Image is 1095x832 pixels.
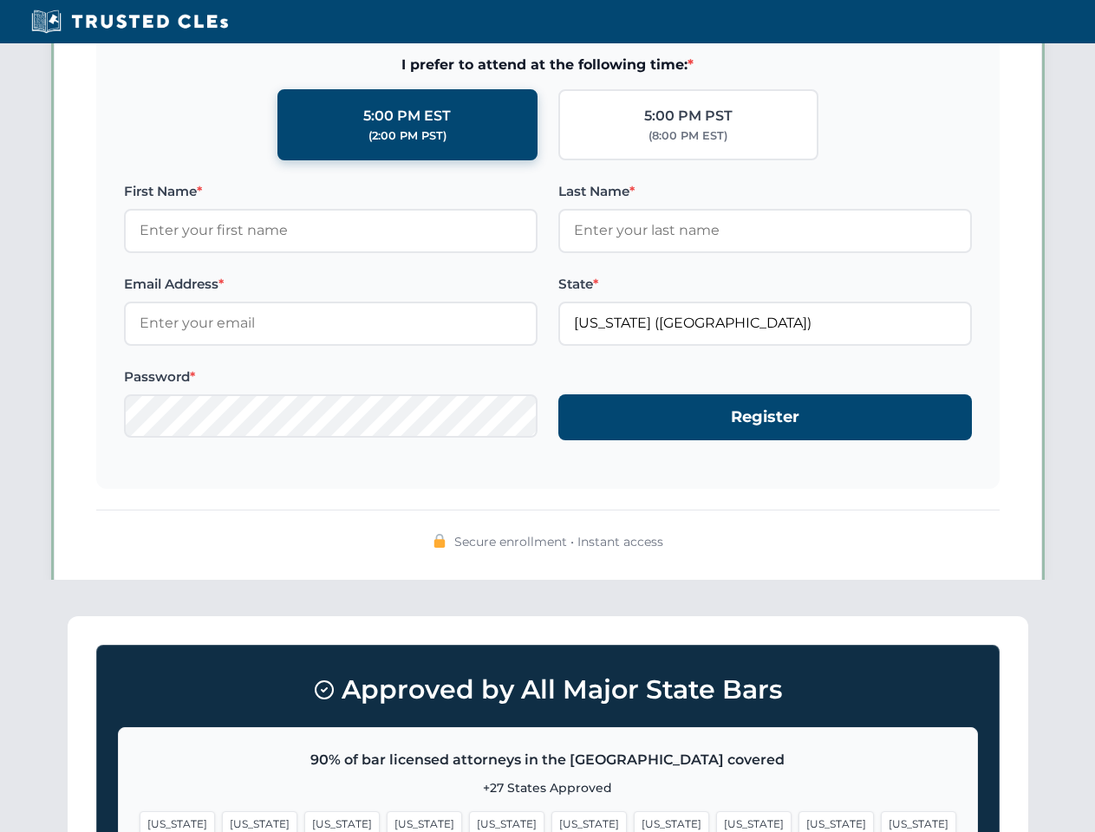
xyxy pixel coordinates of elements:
[558,394,972,440] button: Register
[140,749,956,771] p: 90% of bar licensed attorneys in the [GEOGRAPHIC_DATA] covered
[26,9,233,35] img: Trusted CLEs
[124,181,538,202] label: First Name
[124,54,972,76] span: I prefer to attend at the following time:
[649,127,727,145] div: (8:00 PM EST)
[140,778,956,797] p: +27 States Approved
[454,532,663,551] span: Secure enrollment • Instant access
[368,127,446,145] div: (2:00 PM PST)
[124,367,538,387] label: Password
[124,302,538,345] input: Enter your email
[644,105,733,127] div: 5:00 PM PST
[433,534,446,548] img: 🔒
[363,105,451,127] div: 5:00 PM EST
[124,274,538,295] label: Email Address
[118,666,978,713] h3: Approved by All Major State Bars
[558,274,972,295] label: State
[124,209,538,252] input: Enter your first name
[558,181,972,202] label: Last Name
[558,302,972,345] input: Florida (FL)
[558,209,972,252] input: Enter your last name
